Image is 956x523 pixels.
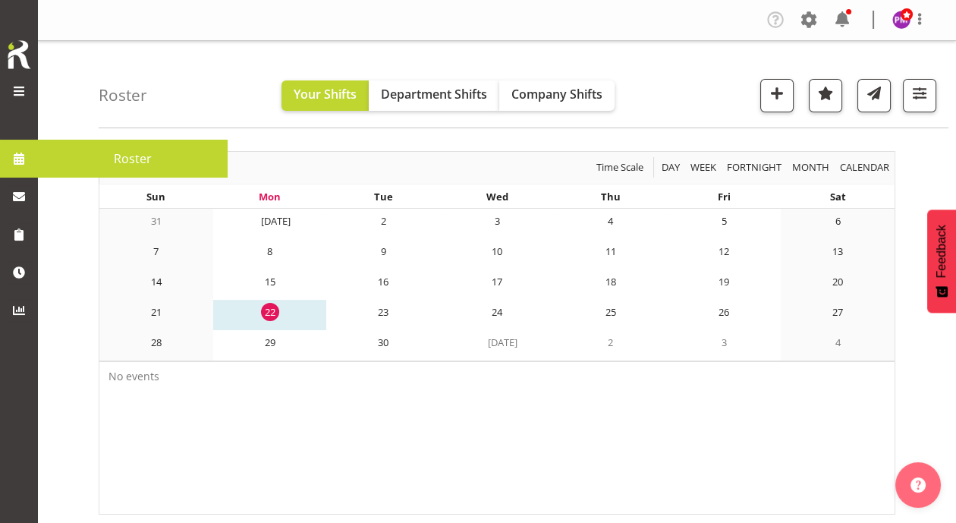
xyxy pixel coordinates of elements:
[488,333,506,351] div: [DATE]
[99,209,895,362] table: of September 2025
[760,79,794,112] button: Add a new shift
[602,242,620,260] div: 11
[602,333,620,351] div: 2
[830,190,846,203] span: Sat
[601,190,621,203] span: Thu
[105,362,888,392] div: No events
[488,212,506,230] div: 3
[147,242,165,260] div: 7
[790,158,832,177] button: Timeline Month
[838,158,891,177] span: calendar
[4,38,34,71] img: Rosterit icon logo
[725,158,783,177] span: Fortnight
[38,140,228,178] a: Roster
[99,151,895,515] div: of September 2025
[259,190,281,203] span: Mon
[718,190,731,203] span: Fri
[602,273,620,291] div: 18
[488,273,506,291] div: 17
[910,477,926,493] img: help-xxl-2.png
[261,333,279,351] div: 29
[935,225,948,278] span: Feedback
[261,212,279,230] div: [DATE]
[715,242,733,260] div: 12
[829,333,847,351] div: 4
[146,190,165,203] span: Sun
[374,212,392,230] div: 2
[147,273,165,291] div: 14
[261,303,279,321] div: 22
[892,11,910,29] img: priyadharshini-mani11467.jpg
[660,158,681,177] span: Day
[829,212,847,230] div: 6
[374,333,392,351] div: 30
[374,273,392,291] div: 16
[829,273,847,291] div: 20
[725,158,785,177] button: Fortnight
[602,303,620,321] div: 25
[369,80,499,111] button: Department Shifts
[374,303,392,321] div: 23
[689,158,718,177] span: Week
[499,80,615,111] button: Company Shifts
[715,333,733,351] div: 3
[791,158,831,177] span: Month
[829,303,847,321] div: 27
[147,212,165,230] div: 31
[688,158,719,177] button: Timeline Week
[281,80,369,111] button: Your Shifts
[294,86,357,102] span: Your Shifts
[715,303,733,321] div: 26
[659,158,683,177] button: Timeline Day
[829,242,847,260] div: 13
[595,158,645,177] span: Time Scale
[374,190,393,203] span: Tue
[99,87,147,104] h4: Roster
[147,303,165,321] div: 21
[374,242,392,260] div: 9
[809,79,842,112] button: Highlight an important date within the roster.
[715,212,733,230] div: 5
[46,147,220,170] span: Roster
[602,212,620,230] div: 4
[857,79,891,112] button: Send a list of all shifts for the selected filtered period to all rostered employees.
[715,273,733,291] div: 19
[488,303,506,321] div: 24
[511,86,602,102] span: Company Shifts
[261,273,279,291] div: 15
[147,333,165,351] div: 28
[486,190,508,203] span: Wed
[594,158,646,177] button: Time Scale
[381,86,487,102] span: Department Shifts
[903,79,936,112] button: Filter Shifts
[261,242,279,260] div: 8
[927,210,956,313] button: Feedback - Show survey
[488,242,506,260] div: 10
[838,158,892,177] button: Month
